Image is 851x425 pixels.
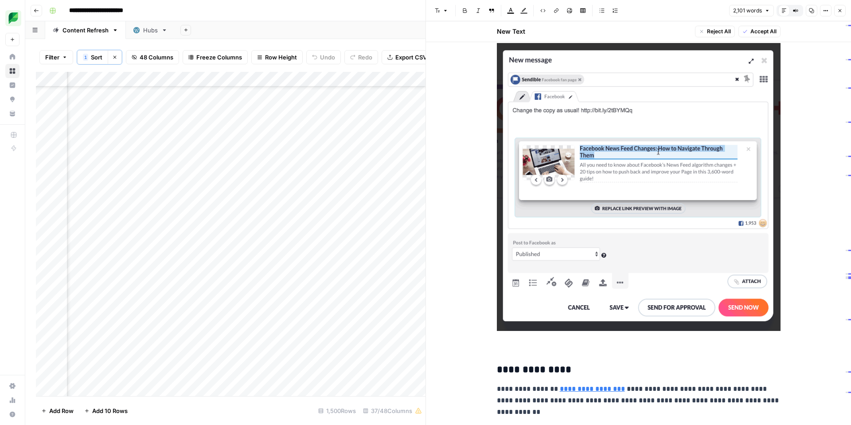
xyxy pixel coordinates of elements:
div: 1,500 Rows [315,404,359,418]
button: 2,101 words [729,5,774,16]
span: Add Row [49,406,74,415]
button: Workspace: SproutSocial [5,7,20,29]
button: Help + Support [5,407,20,421]
a: Settings [5,379,20,393]
button: Add 10 Rows [79,404,133,418]
div: Hubs [143,26,158,35]
img: SproutSocial Logo [5,10,21,26]
span: Reject All [707,28,731,35]
button: Redo [344,50,378,64]
span: Accept All [750,28,777,35]
span: Sort [91,53,102,62]
span: Row Height [265,53,297,62]
button: 1Sort [77,50,108,64]
button: Filter [39,50,73,64]
span: Add 10 Rows [92,406,128,415]
a: Browse [5,64,20,78]
button: 48 Columns [126,50,179,64]
span: Undo [320,53,335,62]
a: Hubs [126,21,175,39]
span: 48 Columns [140,53,173,62]
span: Redo [358,53,372,62]
button: Add Row [36,404,79,418]
h2: New Text [497,27,525,36]
a: Home [5,50,20,64]
button: Row Height [251,50,303,64]
div: Content Refresh [62,26,109,35]
a: Content Refresh [45,21,126,39]
button: Export CSV [382,50,433,64]
button: Freeze Columns [183,50,248,64]
a: Insights [5,78,20,92]
span: Freeze Columns [196,53,242,62]
button: Reject All [695,26,735,37]
a: Opportunities [5,92,20,106]
div: 37/48 Columns [359,404,425,418]
div: 1 [83,54,88,61]
button: Accept All [738,26,781,37]
span: Filter [45,53,59,62]
span: 1 [84,54,87,61]
button: Undo [306,50,341,64]
span: 2,101 words [733,7,762,15]
span: Export CSV [395,53,427,62]
a: Your Data [5,106,20,121]
a: Usage [5,393,20,407]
